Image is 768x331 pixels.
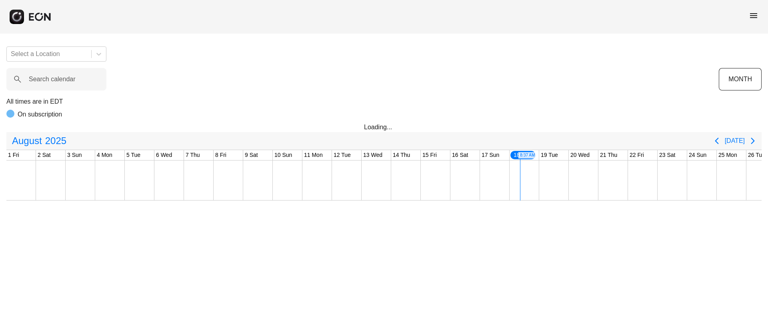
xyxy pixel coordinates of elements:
div: 22 Fri [628,150,646,160]
div: 9 Sat [243,150,260,160]
label: Search calendar [29,74,76,84]
button: Next page [745,133,761,149]
div: 21 Thu [598,150,619,160]
div: 14 Thu [391,150,412,160]
span: August [10,133,44,149]
div: 11 Mon [302,150,324,160]
div: 6 Wed [154,150,174,160]
p: On subscription [18,110,62,119]
div: 1 Fri [6,150,21,160]
div: 17 Sun [480,150,501,160]
div: 25 Mon [717,150,739,160]
div: 3 Sun [66,150,84,160]
div: 16 Sat [450,150,470,160]
span: menu [749,11,758,20]
div: 24 Sun [687,150,708,160]
p: All times are in EDT [6,97,762,106]
button: [DATE] [725,134,745,148]
div: 18 Mon [510,150,536,160]
div: 19 Tue [539,150,560,160]
div: 5 Tue [125,150,142,160]
div: 4 Mon [95,150,114,160]
div: 26 Tue [746,150,767,160]
div: 15 Fri [421,150,438,160]
div: 20 Wed [569,150,591,160]
div: 12 Tue [332,150,352,160]
div: 10 Sun [273,150,294,160]
div: Loading... [364,122,404,132]
div: 2 Sat [36,150,52,160]
button: August2025 [7,133,71,149]
div: 7 Thu [184,150,202,160]
div: 13 Wed [362,150,384,160]
div: 23 Sat [658,150,677,160]
span: 2025 [44,133,68,149]
button: Previous page [709,133,725,149]
div: 8 Fri [214,150,228,160]
button: MONTH [719,68,762,90]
